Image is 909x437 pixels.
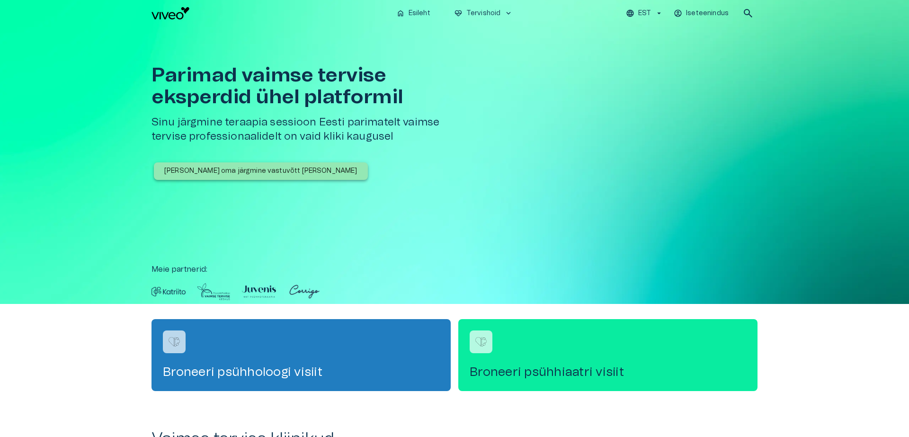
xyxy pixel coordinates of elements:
[151,264,757,275] p: Meie partnerid :
[409,9,430,18] p: Esileht
[458,319,757,391] a: Navigate to service booking
[638,9,651,18] p: EST
[742,8,754,19] span: search
[151,116,458,143] h5: Sinu järgmine teraapia sessioon Eesti parimatelt vaimse tervise professionaalidelt on vaid kliki ...
[197,283,231,301] img: Partner logo
[624,7,665,20] button: EST
[504,9,513,18] span: keyboard_arrow_down
[686,9,729,18] p: Iseteenindus
[672,7,731,20] button: Iseteenindus
[450,7,517,20] button: ecg_heartTervishoidkeyboard_arrow_down
[396,9,405,18] span: home
[466,9,501,18] p: Tervishoid
[163,365,439,380] h4: Broneeri psühholoogi visiit
[167,335,181,349] img: Broneeri psühholoogi visiit logo
[151,7,389,19] a: Navigate to homepage
[164,166,357,176] p: [PERSON_NAME] oma järgmine vastuvõtt [PERSON_NAME]
[454,9,463,18] span: ecg_heart
[242,283,276,301] img: Partner logo
[739,4,757,23] button: open search modal
[470,365,746,380] h4: Broneeri psühhiaatri visiit
[154,162,368,180] button: [PERSON_NAME] oma järgmine vastuvõtt [PERSON_NAME]
[287,283,321,301] img: Partner logo
[392,7,435,20] button: homeEsileht
[474,335,488,349] img: Broneeri psühhiaatri visiit logo
[151,64,458,108] h1: Parimad vaimse tervise eksperdid ühel platformil
[151,283,186,301] img: Partner logo
[151,7,189,19] img: Viveo logo
[151,319,451,391] a: Navigate to service booking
